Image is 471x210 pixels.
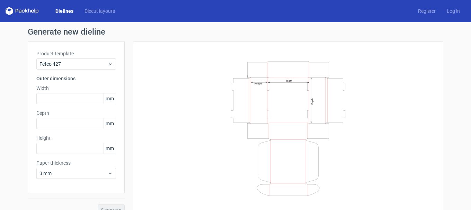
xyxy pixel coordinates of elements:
[36,75,116,82] h3: Outer dimensions
[311,98,314,104] text: Depth
[104,118,116,129] span: mm
[39,61,108,67] span: Fefco 427
[36,50,116,57] label: Product template
[412,8,441,15] a: Register
[79,8,121,15] a: Diecut layouts
[255,82,262,85] text: Height
[104,143,116,154] span: mm
[50,8,79,15] a: Dielines
[36,159,116,166] label: Paper thickness
[28,28,443,36] h1: Generate new dieline
[36,85,116,92] label: Width
[36,135,116,141] label: Height
[39,170,108,177] span: 3 mm
[441,8,465,15] a: Log in
[36,110,116,117] label: Depth
[286,79,292,82] text: Width
[104,93,116,104] span: mm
